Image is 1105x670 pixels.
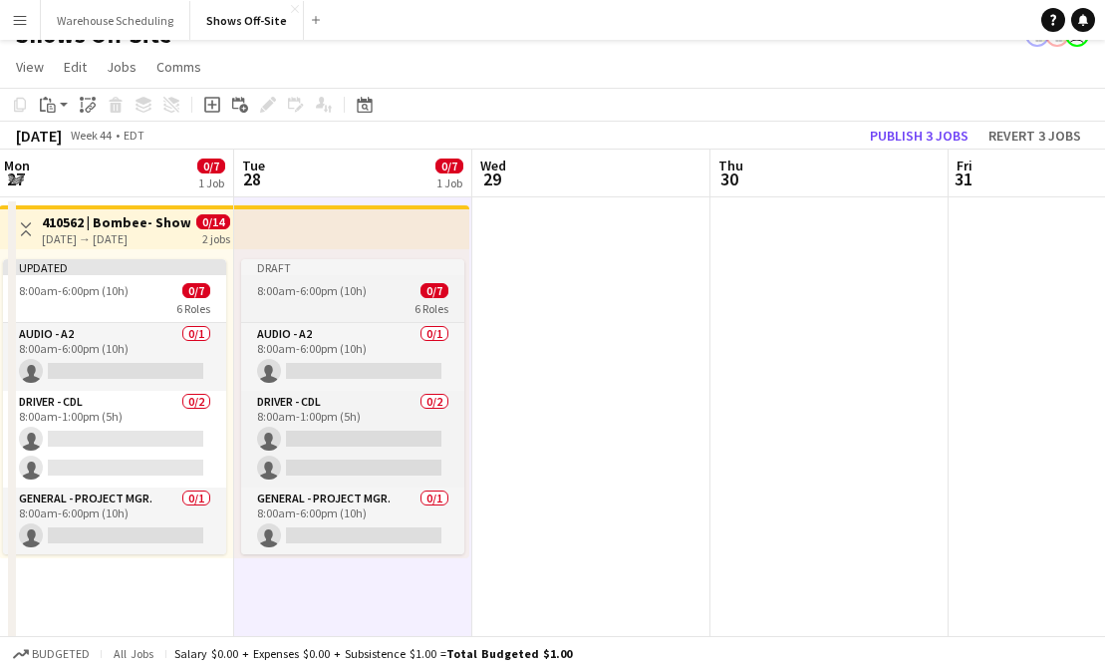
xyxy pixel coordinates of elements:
[182,283,210,298] span: 0/7
[16,126,62,146] div: [DATE]
[257,283,367,298] span: 8:00am-6:00pm (10h)
[239,167,265,190] span: 28
[862,123,976,149] button: Publish 3 jobs
[174,646,572,661] div: Salary $0.00 + Expenses $0.00 + Subsistence $1.00 =
[3,488,226,555] app-card-role: General - Project Mgr.0/18:00am-6:00pm (10h)
[41,1,190,40] button: Warehouse Scheduling
[241,259,464,554] app-job-card: Draft8:00am-6:00pm (10h)0/76 RolesAudio - A20/18:00am-6:00pm (10h) Driver - CDL0/28:00am-1:00pm (...
[954,167,972,190] span: 31
[176,301,210,316] span: 6 Roles
[435,159,463,173] span: 0/7
[957,157,972,174] span: Fri
[446,646,572,661] span: Total Budgeted $1.00
[196,214,230,229] span: 0/14
[99,54,144,80] a: Jobs
[198,175,224,190] div: 1 Job
[241,323,464,391] app-card-role: Audio - A20/18:00am-6:00pm (10h)
[16,58,44,76] span: View
[1,167,30,190] span: 27
[19,283,129,298] span: 8:00am-6:00pm (10h)
[241,259,464,275] div: Draft
[56,54,95,80] a: Edit
[10,643,93,665] button: Budgeted
[110,646,157,661] span: All jobs
[156,58,201,76] span: Comms
[42,213,190,231] h3: 410562 | Bombee- Show 2 SNK
[190,1,304,40] button: Shows Off-Site
[32,647,90,661] span: Budgeted
[414,301,448,316] span: 6 Roles
[202,229,230,246] div: 2 jobs
[242,157,265,174] span: Tue
[715,167,743,190] span: 30
[420,283,448,298] span: 0/7
[3,259,226,554] app-job-card: Updated8:00am-6:00pm (10h)0/76 RolesAudio - A20/18:00am-6:00pm (10h) Driver - CDL0/28:00am-1:00pm...
[241,391,464,488] app-card-role: Driver - CDL0/28:00am-1:00pm (5h)
[3,259,226,275] div: Updated
[124,128,144,143] div: EDT
[718,157,743,174] span: Thu
[241,488,464,555] app-card-role: General - Project Mgr.0/18:00am-6:00pm (10h)
[8,54,52,80] a: View
[477,167,506,190] span: 29
[436,175,462,190] div: 1 Job
[3,323,226,391] app-card-role: Audio - A20/18:00am-6:00pm (10h)
[42,231,190,246] div: [DATE] → [DATE]
[480,157,506,174] span: Wed
[64,58,87,76] span: Edit
[4,157,30,174] span: Mon
[148,54,209,80] a: Comms
[107,58,137,76] span: Jobs
[197,159,225,173] span: 0/7
[980,123,1089,149] button: Revert 3 jobs
[3,391,226,488] app-card-role: Driver - CDL0/28:00am-1:00pm (5h)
